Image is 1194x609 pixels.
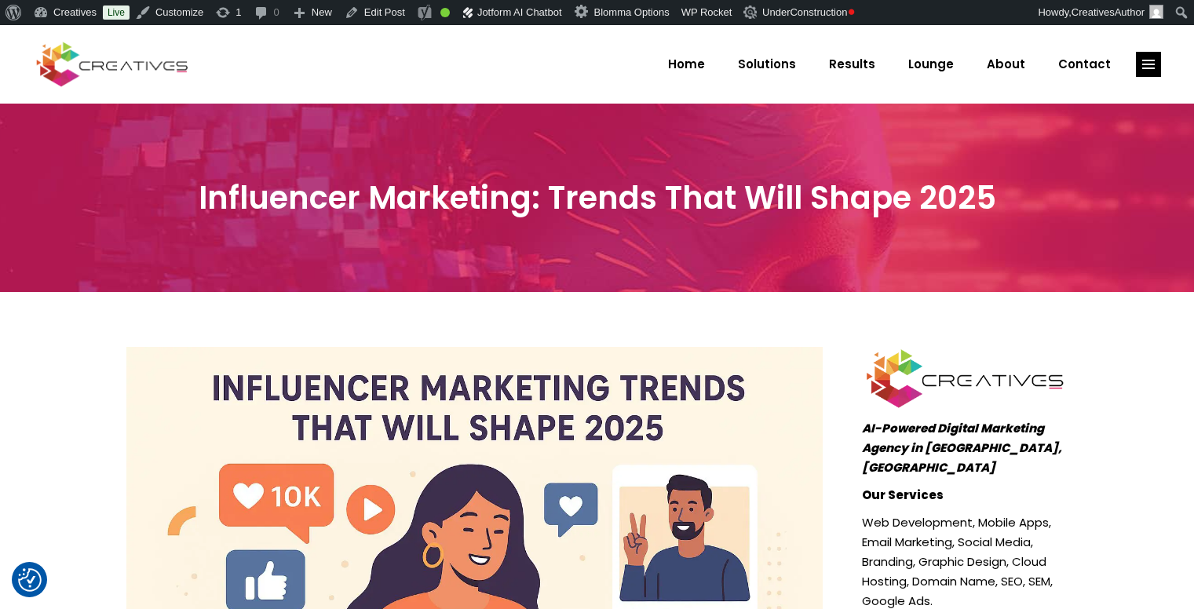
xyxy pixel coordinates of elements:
[1058,44,1111,85] span: Contact
[668,44,705,85] span: Home
[862,347,1068,410] img: Creatives | Influencer Marketing: Trends That Will Shape 2025
[862,487,944,503] strong: Our Services
[33,40,192,89] img: Creatives
[862,420,1062,476] em: AI-Powered Digital Marketing Agency in [GEOGRAPHIC_DATA], [GEOGRAPHIC_DATA]
[908,44,954,85] span: Lounge
[18,568,42,592] button: Consent Preferences
[892,44,970,85] a: Lounge
[829,44,875,85] span: Results
[103,5,130,20] a: Live
[970,44,1042,85] a: About
[738,44,796,85] span: Solutions
[18,568,42,592] img: Revisit consent button
[987,44,1025,85] span: About
[652,44,721,85] a: Home
[440,8,450,17] div: Good
[1042,44,1127,85] a: Contact
[743,5,759,19] img: Creatives | Influencer Marketing: Trends That Will Shape 2025
[1149,5,1163,19] img: Creatives | Influencer Marketing: Trends That Will Shape 2025
[721,44,812,85] a: Solutions
[1072,6,1145,18] span: CreativesAuthor
[1136,52,1161,77] a: link
[126,179,1068,217] h3: Influencer Marketing: Trends That Will Shape 2025
[812,44,892,85] a: Results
